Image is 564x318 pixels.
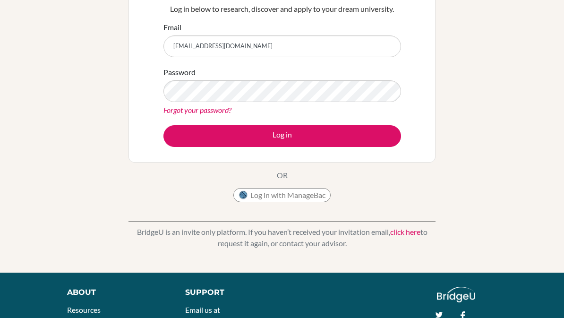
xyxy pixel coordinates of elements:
[67,305,101,314] a: Resources
[390,227,420,236] a: click here
[437,287,475,302] img: logo_white@2x-f4f0deed5e89b7ecb1c2cc34c3e3d731f90f0f143d5ea2071677605dd97b5244.png
[163,3,401,15] p: Log in below to research, discover and apply to your dream university.
[128,226,436,249] p: BridgeU is an invite only platform. If you haven’t received your invitation email, to request it ...
[163,125,401,147] button: Log in
[277,170,288,181] p: OR
[163,67,196,78] label: Password
[233,188,331,202] button: Log in with ManageBac
[163,22,181,33] label: Email
[67,287,164,298] div: About
[185,287,273,298] div: Support
[163,105,231,114] a: Forgot your password?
